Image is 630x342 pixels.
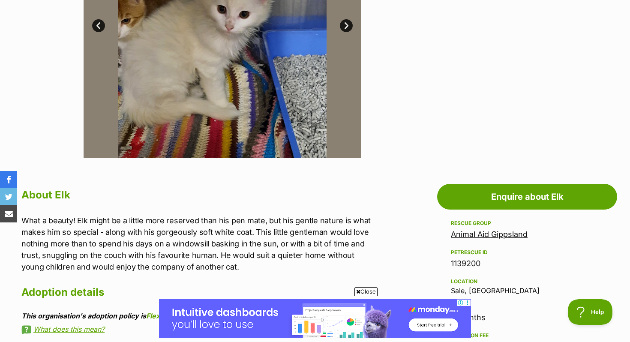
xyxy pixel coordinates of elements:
iframe: Help Scout Beacon - Open [568,299,613,325]
a: Enquire about Elk [437,184,617,210]
div: Adoption fee [451,332,603,339]
a: Prev [92,19,105,32]
div: Location [451,278,603,285]
div: Age [451,303,603,310]
h2: About Elk [21,186,375,204]
a: Animal Aid Gippsland [451,230,528,239]
p: What a beauty! Elk might be a little more reserved than his pen mate, but his gentle nature is wh... [21,215,375,273]
span: Close [354,287,378,296]
div: 1139200 [451,258,603,270]
a: What does this mean? [21,325,375,333]
h2: Adoption details [21,283,375,302]
div: PetRescue ID [451,249,603,256]
div: Sale, [GEOGRAPHIC_DATA] [451,276,603,294]
a: Flexible [146,312,172,320]
a: Next [340,19,353,32]
iframe: Advertisement [159,299,471,338]
div: 5 months [451,312,603,324]
div: Rescue group [451,220,603,227]
div: This organisation's adoption policy is [21,312,375,320]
